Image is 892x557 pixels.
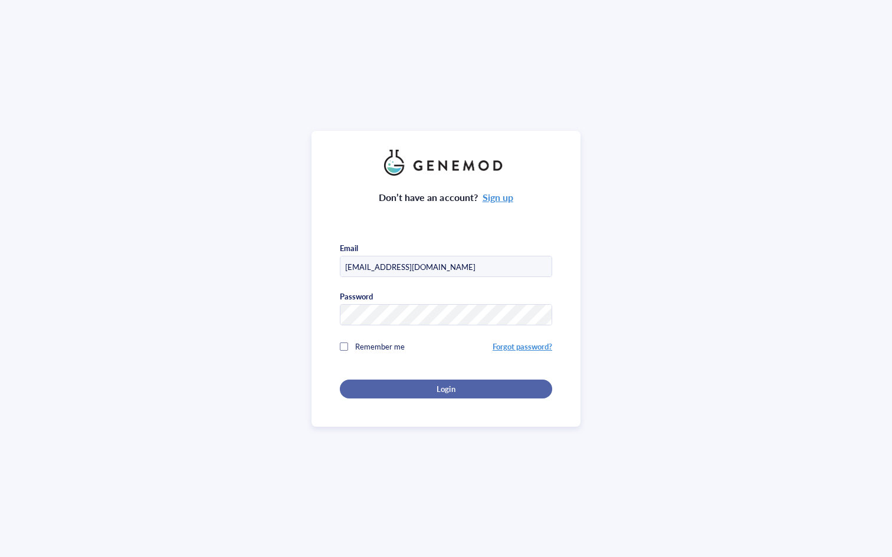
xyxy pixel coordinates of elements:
[340,380,552,398] button: Login
[340,291,373,302] div: Password
[340,243,358,253] div: Email
[355,341,405,352] span: Remember me
[384,150,508,176] img: genemod_logo_light-BcqUzbGq.png
[437,384,455,394] span: Login
[493,341,552,352] a: Forgot password?
[379,190,513,205] div: Don’t have an account?
[483,190,513,204] a: Sign up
